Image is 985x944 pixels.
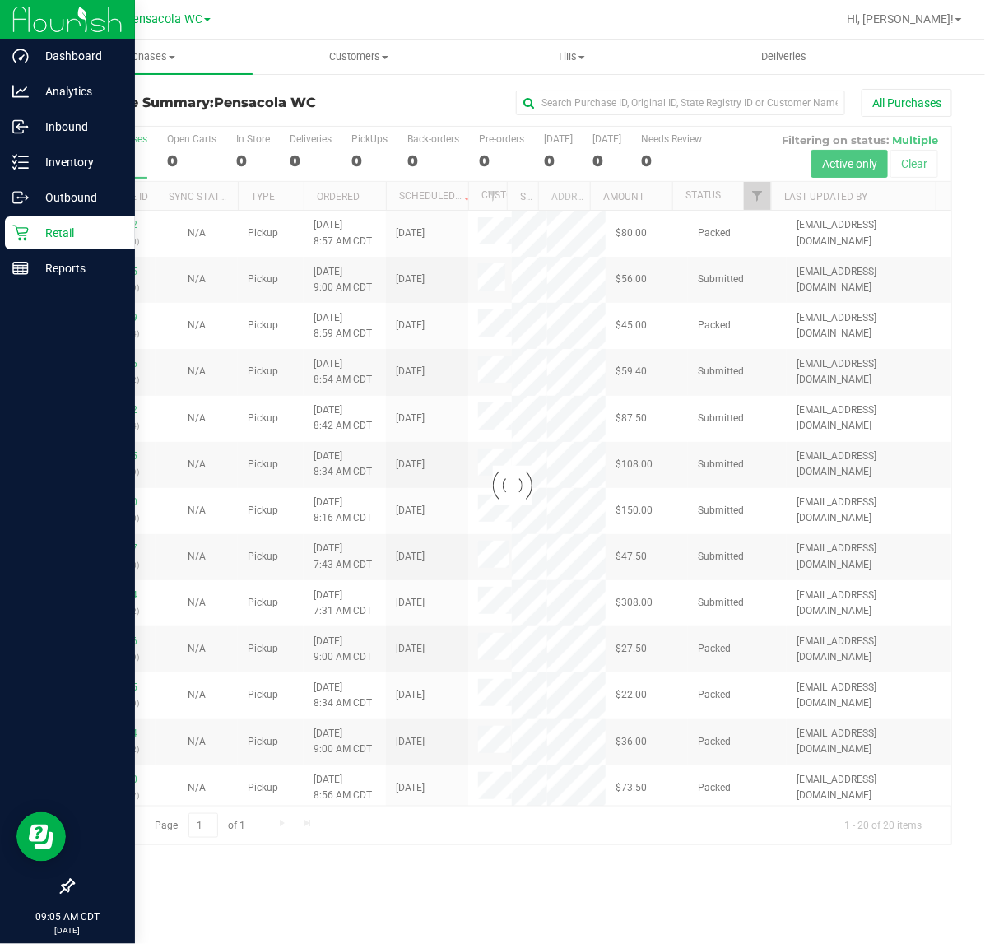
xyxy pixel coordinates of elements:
[12,189,29,206] inline-svg: Outbound
[862,89,952,117] button: All Purchases
[29,258,128,278] p: Reports
[29,152,128,172] p: Inventory
[466,49,677,64] span: Tills
[72,95,365,110] h3: Purchase Summary:
[465,40,678,74] a: Tills
[516,91,845,115] input: Search Purchase ID, Original ID, State Registry ID or Customer Name...
[16,812,66,862] iframe: Resource center
[29,223,128,243] p: Retail
[253,49,465,64] span: Customers
[29,81,128,101] p: Analytics
[7,909,128,924] p: 09:05 AM CDT
[12,154,29,170] inline-svg: Inventory
[39,40,253,74] a: Purchases
[12,119,29,135] inline-svg: Inbound
[39,49,253,64] span: Purchases
[29,117,128,137] p: Inbound
[253,40,466,74] a: Customers
[125,12,202,26] span: Pensacola WC
[739,49,829,64] span: Deliveries
[678,40,891,74] a: Deliveries
[847,12,954,26] span: Hi, [PERSON_NAME]!
[214,95,316,110] span: Pensacola WC
[7,924,128,937] p: [DATE]
[29,46,128,66] p: Dashboard
[12,260,29,277] inline-svg: Reports
[29,188,128,207] p: Outbound
[12,83,29,100] inline-svg: Analytics
[12,48,29,64] inline-svg: Dashboard
[12,225,29,241] inline-svg: Retail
